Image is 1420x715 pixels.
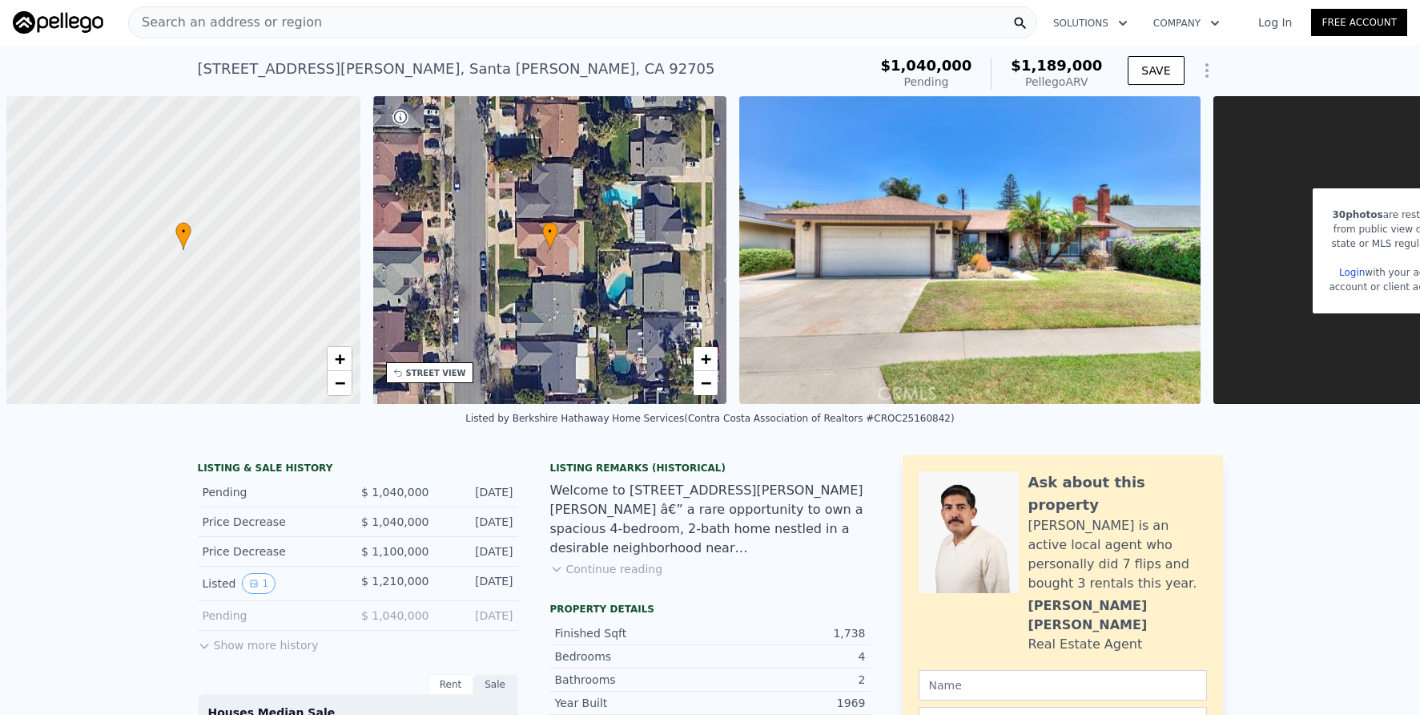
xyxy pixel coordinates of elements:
[406,367,466,379] div: STREET VIEW
[328,347,352,371] a: Zoom in
[442,573,513,594] div: [DATE]
[1011,57,1102,74] span: $1,189,000
[361,609,429,622] span: $ 1,040,000
[542,224,558,239] span: •
[710,625,866,641] div: 1,738
[701,349,711,369] span: +
[442,543,513,559] div: [DATE]
[203,573,345,594] div: Listed
[550,561,663,577] button: Continue reading
[1140,9,1233,38] button: Company
[203,514,345,530] div: Price Decrease
[334,373,344,393] span: −
[334,349,344,369] span: +
[13,11,103,34] img: Pellego
[555,672,710,688] div: Bathrooms
[203,608,345,624] div: Pending
[555,625,710,641] div: Finished Sqft
[1028,516,1207,593] div: [PERSON_NAME] is an active local agent who personally did 7 flips and bought 3 rentals this year.
[198,462,518,478] div: LISTING & SALE HISTORY
[1128,56,1184,85] button: SAVE
[739,96,1201,404] img: Sale: 167179380 Parcel: 63175258
[473,674,518,695] div: Sale
[442,514,513,530] div: [DATE]
[919,670,1207,701] input: Name
[203,484,345,500] div: Pending
[1239,14,1311,30] a: Log In
[328,371,352,395] a: Zoom out
[1011,74,1102,90] div: Pellego ARV
[710,672,866,688] div: 2
[361,486,429,499] span: $ 1,040,000
[203,543,345,559] div: Price Decrease
[175,222,191,250] div: •
[550,603,871,616] div: Property details
[694,371,718,395] a: Zoom out
[1333,209,1383,220] span: 30 photos
[428,674,473,695] div: Rent
[555,695,710,711] div: Year Built
[465,413,954,424] div: Listed by Berkshire Hathaway Home Services (Contra Costa Association of Realtors #CROC25160842)
[129,13,322,32] span: Search an address or region
[1311,9,1407,36] a: Free Account
[242,573,276,594] button: View historical data
[1028,596,1207,635] div: [PERSON_NAME] [PERSON_NAME]
[198,58,715,80] div: [STREET_ADDRESS][PERSON_NAME] , Santa [PERSON_NAME] , CA 92705
[361,575,429,588] span: $ 1,210,000
[442,608,513,624] div: [DATE]
[694,347,718,371] a: Zoom in
[1191,55,1223,87] button: Show Options
[175,224,191,239] span: •
[701,373,711,393] span: −
[442,484,513,500] div: [DATE]
[710,648,866,665] div: 4
[710,695,866,711] div: 1969
[198,631,319,653] button: Show more history
[1028,471,1207,516] div: Ask about this property
[555,648,710,665] div: Bedrooms
[880,57,971,74] span: $1,040,000
[550,481,871,558] div: Welcome to [STREET_ADDRESS][PERSON_NAME][PERSON_NAME] â€” a rare opportunity to own a spacious 4-...
[542,222,558,250] div: •
[880,74,971,90] div: Pending
[1040,9,1140,38] button: Solutions
[550,462,871,475] div: Listing Remarks (Historical)
[361,545,429,558] span: $ 1,100,000
[361,515,429,528] span: $ 1,040,000
[1028,635,1143,654] div: Real Estate Agent
[1339,267,1365,278] a: Login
